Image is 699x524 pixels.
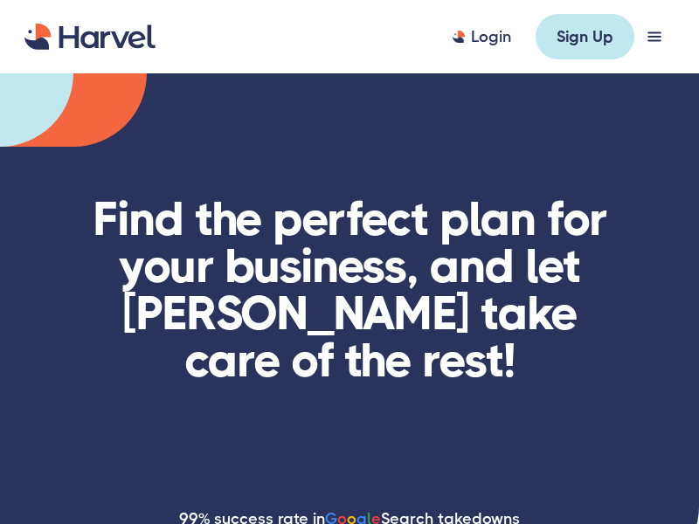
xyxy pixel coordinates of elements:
a: Sign Up [536,14,634,59]
h1: Find the perfect plan for your business, and let [PERSON_NAME] take care of the rest! [75,196,624,384]
a: home [24,24,156,51]
div: Sign Up [557,26,613,47]
div: Login [471,26,511,47]
div: menu [634,17,675,57]
a: Login [453,26,511,47]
